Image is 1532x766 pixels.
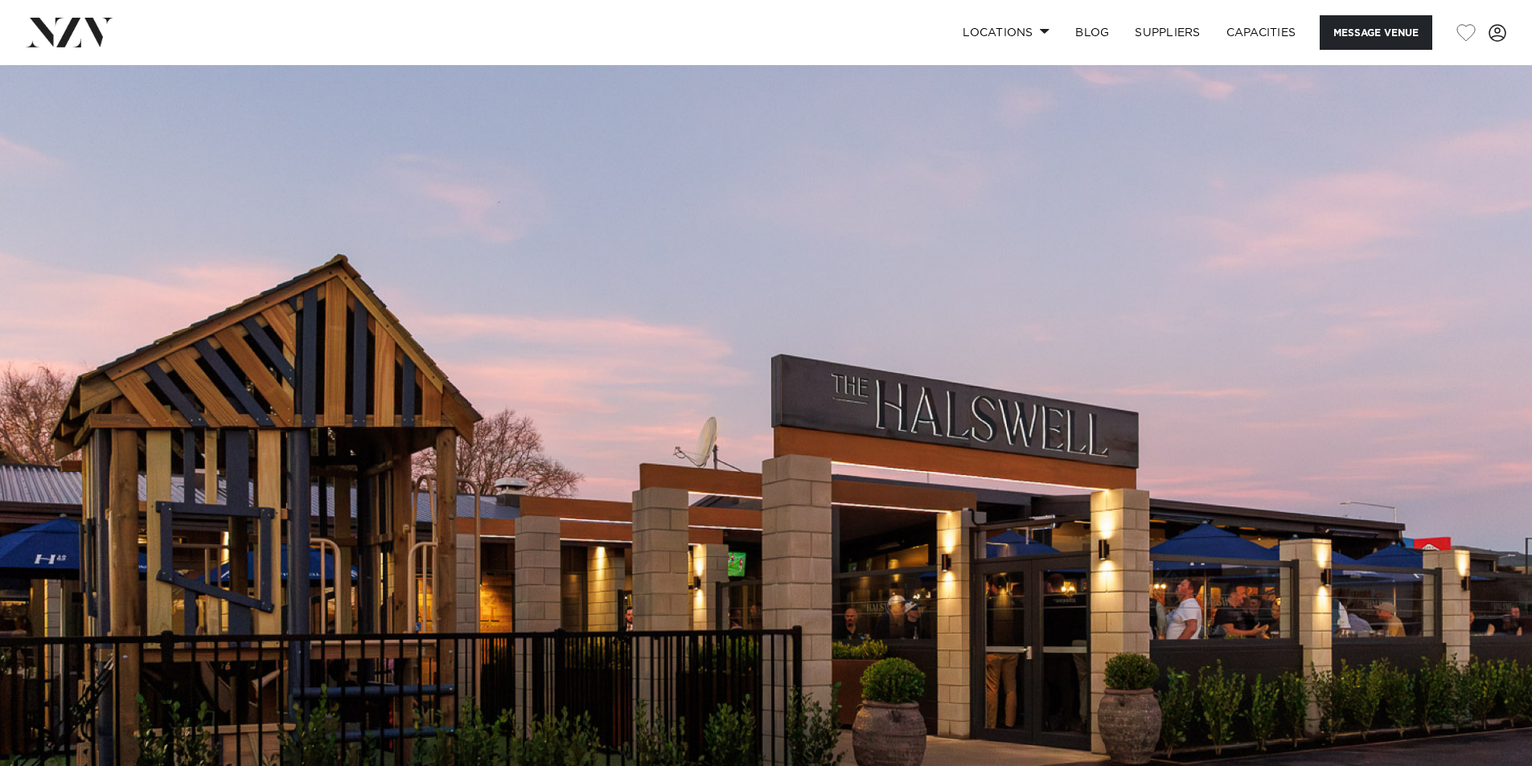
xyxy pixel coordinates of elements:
a: BLOG [1062,15,1122,50]
button: Message Venue [1320,15,1432,50]
a: Locations [950,15,1062,50]
img: nzv-logo.png [26,18,113,47]
a: SUPPLIERS [1122,15,1213,50]
a: Capacities [1214,15,1309,50]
